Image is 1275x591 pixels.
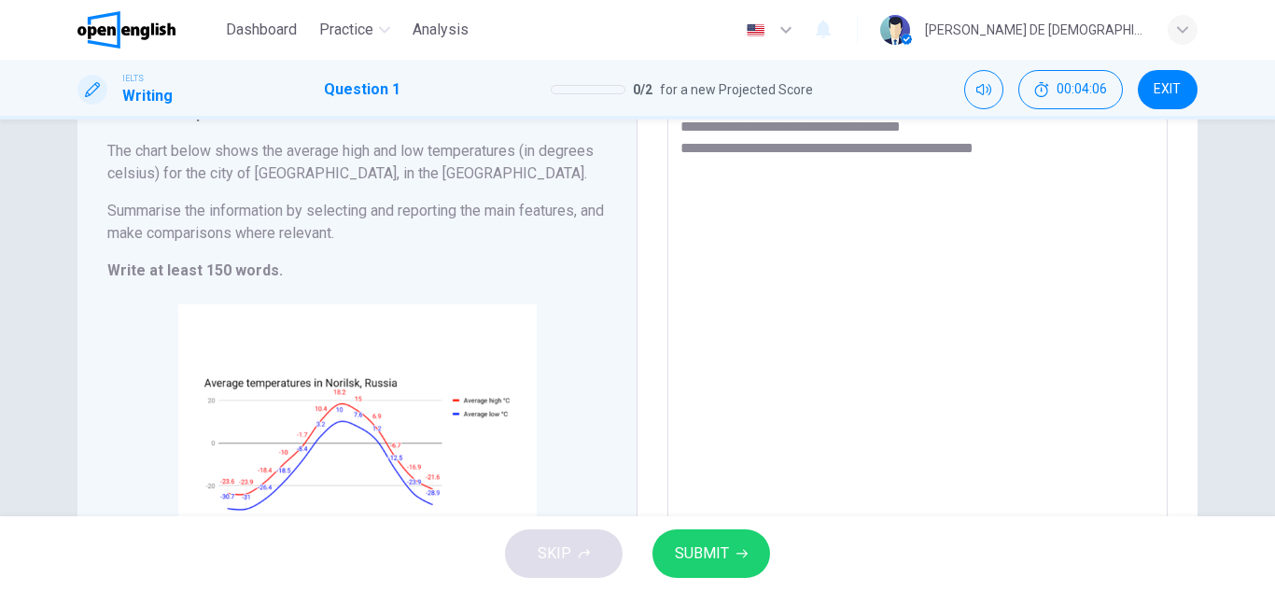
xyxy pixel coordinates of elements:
span: 00:04:06 [1057,82,1107,97]
strong: Write at least 150 words. [107,261,283,279]
img: OpenEnglish logo [77,11,175,49]
img: en [744,23,767,37]
span: for a new Projected Score [660,78,813,101]
button: Practice [312,13,398,47]
button: Dashboard [218,13,304,47]
span: IELTS [122,72,144,85]
div: Hide [1018,70,1123,109]
div: [PERSON_NAME] DE [DEMOGRAPHIC_DATA][PERSON_NAME] [925,19,1145,41]
button: SUBMIT [652,529,770,578]
h6: Summarise the information by selecting and reporting the main features, and make comparisons wher... [107,200,607,245]
span: SUBMIT [675,541,729,567]
a: OpenEnglish logo [77,11,218,49]
span: EXIT [1154,82,1181,97]
h6: The chart below shows the average high and low temperatures (in degrees celsius) for the city of ... [107,140,607,185]
span: Dashboard [226,19,297,41]
img: Profile picture [880,15,910,45]
h1: Question 1 [324,78,400,101]
button: EXIT [1138,70,1198,109]
span: 0 / 2 [633,78,652,101]
button: Analysis [405,13,476,47]
div: Mute [964,70,1003,109]
span: Analysis [413,19,469,41]
span: Practice [319,19,373,41]
h1: Writing [122,85,173,107]
button: 00:04:06 [1018,70,1123,109]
